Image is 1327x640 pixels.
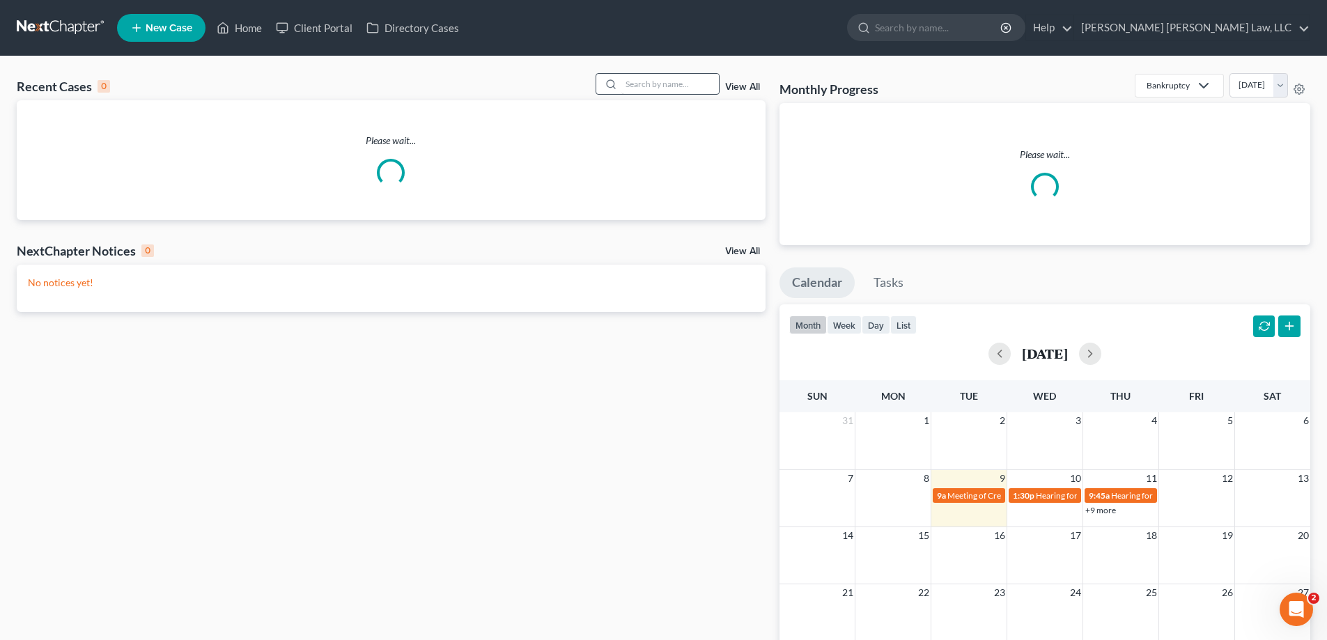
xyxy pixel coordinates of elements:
a: Calendar [779,267,855,298]
input: Search by name... [875,15,1002,40]
span: 18 [1144,527,1158,544]
button: week [827,315,862,334]
span: 9 [998,470,1007,487]
span: Wed [1033,390,1056,402]
div: Recent Cases [17,78,110,95]
span: 4 [1150,412,1158,429]
span: Sun [807,390,828,402]
span: 16 [993,527,1007,544]
span: 3 [1074,412,1082,429]
button: day [862,315,890,334]
h2: [DATE] [1022,346,1068,361]
div: 0 [141,244,154,257]
a: View All [725,247,760,256]
span: Meeting of Creditors for [PERSON_NAME] [947,490,1102,501]
button: list [890,315,917,334]
span: 17 [1069,527,1082,544]
span: 1:30p [1013,490,1034,501]
span: 12 [1220,470,1234,487]
span: 23 [993,584,1007,601]
span: Mon [881,390,906,402]
a: [PERSON_NAME] [PERSON_NAME] Law, LLC [1074,15,1310,40]
span: Thu [1110,390,1131,402]
span: 15 [917,527,931,544]
span: 27 [1296,584,1310,601]
span: 19 [1220,527,1234,544]
a: Tasks [861,267,916,298]
p: Please wait... [17,134,766,148]
span: 2 [1308,593,1319,604]
span: 20 [1296,527,1310,544]
span: 5 [1226,412,1234,429]
span: 6 [1302,412,1310,429]
p: No notices yet! [28,276,754,290]
span: Fri [1189,390,1204,402]
span: Hearing for [PERSON_NAME] & [PERSON_NAME] [1111,490,1294,501]
span: 25 [1144,584,1158,601]
input: Search by name... [621,74,719,94]
span: 7 [846,470,855,487]
span: 13 [1296,470,1310,487]
span: 24 [1069,584,1082,601]
div: NextChapter Notices [17,242,154,259]
a: Directory Cases [359,15,466,40]
span: 11 [1144,470,1158,487]
div: Bankruptcy [1147,79,1190,91]
a: Help [1026,15,1073,40]
button: month [789,315,827,334]
a: View All [725,82,760,92]
span: Hearing for [PERSON_NAME] [1036,490,1144,501]
span: 2 [998,412,1007,429]
span: New Case [146,23,192,33]
span: 21 [841,584,855,601]
span: Sat [1264,390,1281,402]
span: 26 [1220,584,1234,601]
span: Tue [960,390,978,402]
h3: Monthly Progress [779,81,878,97]
span: 22 [917,584,931,601]
a: +9 more [1085,505,1116,515]
a: Client Portal [269,15,359,40]
div: 0 [98,80,110,93]
span: 31 [841,412,855,429]
span: 8 [922,470,931,487]
span: 10 [1069,470,1082,487]
a: Home [210,15,269,40]
p: Please wait... [791,148,1299,162]
span: 9:45a [1089,490,1110,501]
iframe: Intercom live chat [1280,593,1313,626]
span: 1 [922,412,931,429]
span: 14 [841,527,855,544]
span: 9a [937,490,946,501]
